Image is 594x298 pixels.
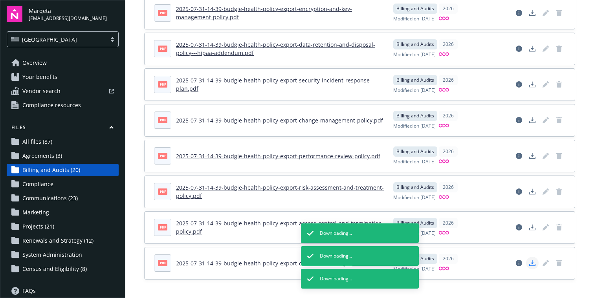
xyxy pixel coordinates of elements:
[553,114,565,126] span: Delete document
[22,234,93,247] span: Renewals and Strategy (12)
[553,78,565,91] span: Delete document
[29,15,107,22] span: [EMAIL_ADDRESS][DOMAIN_NAME]
[29,7,107,15] span: Marqeta
[396,77,434,84] span: Billing and Audits
[439,182,458,192] div: 2026
[176,184,384,199] a: 2025-07-31-14-39-budgie-health-policy-export-risk-assessment-and-treatment-policy.pdf
[439,75,458,85] div: 2026
[553,7,565,19] span: Delete document
[513,114,525,126] a: View file details
[22,150,62,162] span: Agreements (3)
[553,257,565,269] span: Delete document
[7,71,119,83] a: Your benefits
[7,164,119,176] a: Billing and Audits (20)
[22,71,57,83] span: Your benefits
[158,188,167,194] span: pdf
[539,257,552,269] span: Edit document
[7,249,119,261] a: System Administration
[22,192,78,205] span: Communications (23)
[439,4,458,14] div: 2026
[439,39,458,49] div: 2026
[176,117,383,124] a: 2025-07-31-14-39-budgie-health-policy-export-change-management-policy.pdf
[539,42,552,55] span: Edit document
[158,260,167,266] span: pdf
[7,234,119,247] a: Renewals and Strategy (12)
[158,46,167,51] span: pdf
[396,5,434,12] span: Billing and Audits
[7,220,119,233] a: Projects (21)
[176,77,372,92] a: 2025-07-31-14-39-budgie-health-policy-export-security-incident-response-plan.pdf
[7,6,22,22] img: navigator-logo.svg
[22,285,36,297] span: FAQs
[393,122,436,130] span: Modified on [DATE]
[439,254,458,264] div: 2026
[393,51,436,59] span: Modified on [DATE]
[539,150,552,162] span: Edit document
[513,150,525,162] a: View file details
[539,185,552,198] span: Edit document
[396,219,434,227] span: Billing and Audits
[526,185,539,198] a: Download document
[176,152,380,160] a: 2025-07-31-14-39-budgie-health-policy-export-performance-review-policy.pdf
[158,81,167,87] span: pdf
[393,15,436,23] span: Modified on [DATE]
[7,85,119,97] a: Vendor search
[320,252,352,260] span: Downloading...
[553,185,565,198] a: Delete document
[439,111,458,121] div: 2026
[176,219,384,235] a: 2025-07-31-14-39-budgie-health-policy-export-access-control-and-termination-policy.pdf
[539,114,552,126] span: Edit document
[22,220,54,233] span: Projects (21)
[22,99,81,112] span: Compliance resources
[158,117,167,123] span: pdf
[526,114,539,126] a: Download document
[526,257,539,269] a: Download document
[553,221,565,234] span: Delete document
[7,135,119,148] a: All files (87)
[7,263,119,275] a: Census and Eligibility (8)
[513,42,525,55] a: View file details
[553,150,565,162] a: Delete document
[320,275,352,282] span: Downloading...
[526,7,539,19] a: Download document
[396,148,434,155] span: Billing and Audits
[553,42,565,55] a: Delete document
[22,135,52,148] span: All files (87)
[22,35,77,44] span: [GEOGRAPHIC_DATA]
[7,57,119,69] a: Overview
[439,218,458,228] div: 2026
[513,185,525,198] a: View file details
[22,57,47,69] span: Overview
[526,221,539,234] a: Download document
[7,150,119,162] a: Agreements (3)
[176,5,352,21] a: 2025-07-31-14-39-budgie-health-policy-export-encryption-and-key-management-policy.pdf
[513,78,525,91] a: View file details
[393,194,436,201] span: Modified on [DATE]
[22,164,80,176] span: Billing and Audits (20)
[29,6,119,22] button: Marqeta[EMAIL_ADDRESS][DOMAIN_NAME]
[539,7,552,19] a: Edit document
[320,230,352,237] span: Downloading...
[439,146,458,157] div: 2026
[513,221,525,234] a: View file details
[526,150,539,162] a: Download document
[539,78,552,91] a: Edit document
[158,10,167,16] span: pdf
[22,263,87,275] span: Census and Eligibility (8)
[7,192,119,205] a: Communications (23)
[526,78,539,91] a: Download document
[7,285,119,297] a: FAQs
[513,257,525,269] a: View file details
[396,184,434,191] span: Billing and Audits
[539,221,552,234] span: Edit document
[7,99,119,112] a: Compliance resources
[526,42,539,55] a: Download document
